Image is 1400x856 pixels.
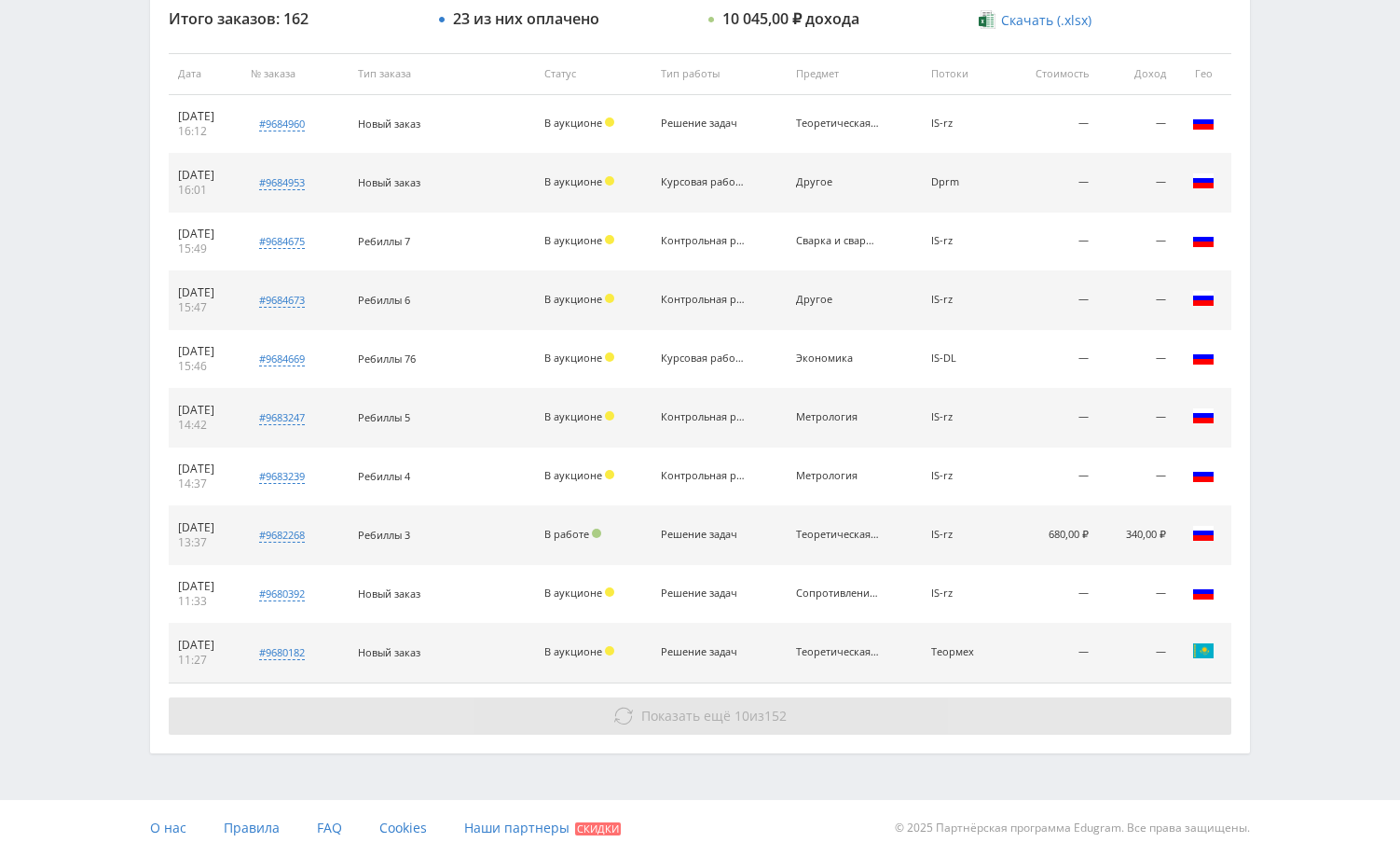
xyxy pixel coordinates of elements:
[1192,522,1215,545] img: rus.png
[358,352,416,366] span: Ребиллы 76
[661,294,745,306] div: Контрольная работа
[169,697,1231,735] button: Показать ещё 10из152
[796,529,880,541] div: Теоретическая механика
[1003,53,1098,95] th: Стоимость
[575,822,621,835] span: Скидки
[178,344,232,359] div: [DATE]
[661,470,745,482] div: Контрольная работа
[709,800,1250,856] div: © 2025 Партнёрская программа Edugram. Все права защищены.
[734,707,749,725] span: 10
[178,638,232,653] div: [DATE]
[641,707,787,725] span: из
[1098,565,1175,624] td: —
[317,800,342,856] a: FAQ
[259,528,305,543] div: #9682268
[605,646,614,656] span: Холд
[358,587,420,601] span: Новый заказ
[605,470,614,479] span: Холд
[349,53,535,95] th: Тип заказа
[379,800,427,856] a: Cookies
[358,175,420,189] span: Новый заказ
[1098,53,1175,95] th: Доход
[661,176,745,188] div: Курсовая работа
[1192,463,1215,486] img: rus.png
[931,411,994,423] div: IS-rz
[1003,271,1098,330] td: —
[661,411,745,423] div: Контрольная работа
[1098,95,1175,154] td: —
[1003,213,1098,271] td: —
[453,10,599,27] div: 23 из них оплачено
[931,587,994,600] div: IS-rz
[1003,565,1098,624] td: —
[605,587,614,597] span: Холд
[178,285,232,300] div: [DATE]
[178,359,232,374] div: 15:46
[178,227,232,242] div: [DATE]
[224,819,280,836] span: Правила
[1098,506,1175,565] td: 340,00 ₽
[605,411,614,421] span: Холд
[796,294,880,306] div: Другое
[178,594,232,609] div: 11:33
[1098,624,1175,683] td: —
[544,116,602,130] span: В аукционе
[1175,53,1231,95] th: Гео
[605,117,614,127] span: Холд
[544,644,602,658] span: В аукционе
[979,11,1091,30] a: Скачать (.xlsx)
[722,10,859,27] div: 10 045,00 ₽ дохода
[1192,170,1215,192] img: rus.png
[796,646,880,658] div: Теоретическая механика
[1003,95,1098,154] td: —
[796,352,880,365] div: Экономика
[796,411,880,423] div: Метрология
[1001,13,1091,28] span: Скачать (.xlsx)
[1003,154,1098,213] td: —
[358,645,420,659] span: Новый заказ
[259,410,305,425] div: #9683247
[358,293,410,307] span: Ребиллы 6
[1098,213,1175,271] td: —
[1098,154,1175,213] td: —
[178,462,232,476] div: [DATE]
[241,53,349,95] th: № заказа
[979,10,995,29] img: xlsx
[169,53,241,95] th: Дата
[1192,405,1215,427] img: rus.png
[178,183,232,198] div: 16:01
[178,418,232,433] div: 14:42
[178,653,232,668] div: 11:27
[259,352,305,366] div: #9684669
[358,469,410,483] span: Ребиллы 4
[661,587,745,600] div: Решение задач
[931,352,994,365] div: IS-DL
[544,292,602,306] span: В аукционе
[661,529,745,541] div: Решение задач
[1003,330,1098,389] td: —
[1098,271,1175,330] td: —
[358,117,420,131] span: Новый заказ
[1003,506,1098,565] td: 680,00 ₽
[544,174,602,188] span: В аукционе
[358,410,410,424] span: Ребиллы 5
[1003,448,1098,506] td: —
[661,352,745,365] div: Курсовая работа
[178,579,232,594] div: [DATE]
[661,117,745,130] div: Решение задач
[178,168,232,183] div: [DATE]
[605,352,614,362] span: Холд
[259,645,305,660] div: #9680182
[931,176,994,188] div: Dprm
[544,409,602,423] span: В аукционе
[358,234,410,248] span: Ребиллы 7
[605,294,614,303] span: Холд
[317,819,342,836] span: FAQ
[1192,228,1215,251] img: rus.png
[661,235,745,247] div: Контрольная работа
[931,117,994,130] div: IS-rz
[1192,640,1215,662] img: kaz.png
[259,175,305,190] div: #9684953
[931,529,994,541] div: IS-rz
[796,587,880,600] div: Сопротивление материалов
